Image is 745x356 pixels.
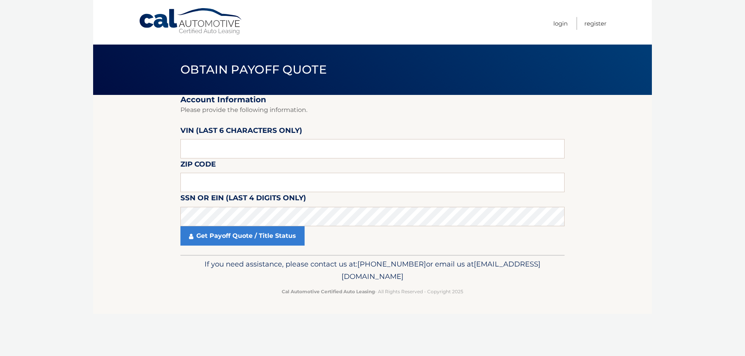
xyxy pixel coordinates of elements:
p: Please provide the following information. [180,105,565,115]
span: Obtain Payoff Quote [180,62,327,77]
label: Zip Code [180,158,216,173]
a: Register [584,17,606,30]
a: Cal Automotive [139,8,243,35]
label: VIN (last 6 characters only) [180,125,302,139]
p: - All Rights Reserved - Copyright 2025 [185,287,560,296]
a: Login [553,17,568,30]
span: [PHONE_NUMBER] [357,260,426,268]
a: Get Payoff Quote / Title Status [180,226,305,246]
strong: Cal Automotive Certified Auto Leasing [282,289,375,294]
p: If you need assistance, please contact us at: or email us at [185,258,560,283]
label: SSN or EIN (last 4 digits only) [180,192,306,206]
h2: Account Information [180,95,565,105]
